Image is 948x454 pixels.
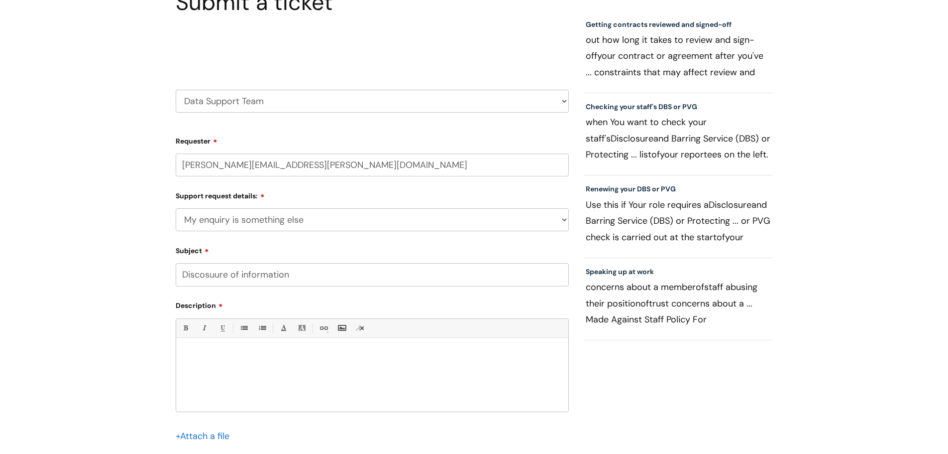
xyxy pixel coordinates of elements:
label: Support request details: [176,188,569,200]
a: Insert Image... [335,322,348,334]
span: of [717,231,725,243]
p: Use this if Your role requires a and Barring Service (DBS) or Protecting ... or PVG check is carr... [586,197,771,245]
a: Getting contracts reviewed and signed-off [586,20,732,29]
a: Checking your staff's DBS or PVG [586,102,697,111]
label: Subject [176,243,569,255]
div: Attach a file [176,428,235,444]
span: of [640,298,649,309]
label: Description [176,298,569,310]
a: Underline(Ctrl-U) [216,322,228,334]
h2: Select issue type [176,39,569,57]
p: concerns about a member staff abusing their position trust concerns about a ... Made Against Staf... [586,279,771,327]
a: 1. Ordered List (Ctrl-Shift-8) [256,322,268,334]
a: Bold (Ctrl-B) [179,322,192,334]
span: Disclosure [709,199,751,211]
span: Disclosure [611,133,653,145]
a: Font Color [277,322,290,334]
input: Email [176,153,569,176]
span: off [586,50,597,62]
p: when You want to check your staff's and Barring Service (DBS) or Protecting ... list your reporte... [586,114,771,162]
span: of [696,281,704,293]
a: Italic (Ctrl-I) [198,322,210,334]
span: off [722,20,732,29]
a: Back Color [296,322,308,334]
span: of [651,149,660,160]
a: Remove formatting (Ctrl-\) [354,322,366,334]
label: Requester [176,134,569,146]
a: Renewing your DBS or PVG [586,184,676,193]
a: Link [317,322,329,334]
a: • Unordered List (Ctrl-Shift-7) [237,322,250,334]
a: Speaking up at work [586,267,654,276]
p: out how long it takes to review and sign- your contract or agreement after you've ... constraints... [586,32,771,80]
